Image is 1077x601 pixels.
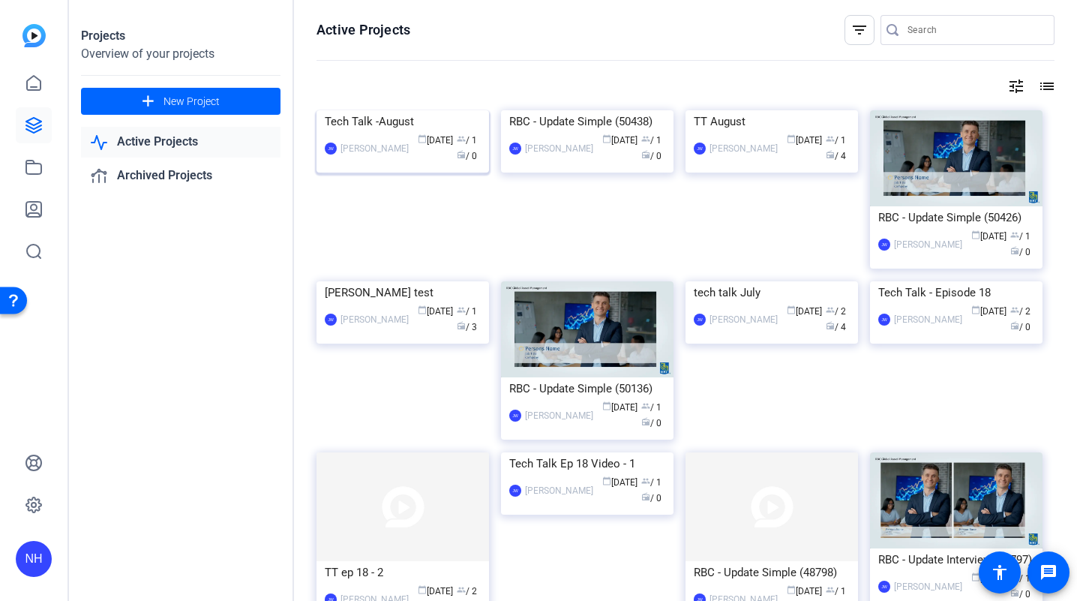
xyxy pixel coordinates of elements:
span: / 4 [826,322,846,332]
div: JW [509,143,521,155]
a: Archived Projects [81,161,280,191]
div: [PERSON_NAME] [709,312,778,327]
div: RBC - Update Simple (50438) [509,110,665,133]
span: group [826,305,835,314]
span: radio [826,321,835,330]
div: Tech Talk -August [325,110,481,133]
div: tech talk July [694,281,850,304]
mat-icon: list [1036,77,1054,95]
div: [PERSON_NAME] [340,312,409,327]
span: / 1 [457,306,477,317]
span: group [641,134,650,143]
span: group [826,585,835,594]
div: [PERSON_NAME] test [325,281,481,304]
div: TT August [694,110,850,133]
span: calendar_today [971,572,980,581]
span: calendar_today [971,230,980,239]
span: / 0 [641,151,661,161]
div: Projects [81,27,280,45]
span: / 0 [457,151,477,161]
span: / 1 [641,477,661,488]
span: calendar_today [971,305,980,314]
span: [DATE] [971,306,1006,317]
div: JW [325,143,337,155]
div: [PERSON_NAME] [894,312,962,327]
div: JW [878,239,890,251]
span: [DATE] [418,306,453,317]
span: [DATE] [787,586,822,596]
div: [PERSON_NAME] [525,408,593,423]
span: radio [641,150,650,159]
a: Active Projects [81,127,280,158]
span: / 1 [1010,231,1030,242]
span: group [1010,230,1019,239]
span: calendar_today [418,134,427,143]
span: / 0 [1010,589,1030,599]
span: radio [1010,321,1019,330]
span: calendar_today [602,476,611,485]
span: radio [1010,246,1019,255]
span: radio [457,321,466,330]
h1: Active Projects [316,21,410,39]
span: / 2 [1010,306,1030,317]
span: radio [641,492,650,501]
div: JW [878,581,890,593]
span: calendar_today [787,585,796,594]
span: [DATE] [971,231,1006,242]
mat-icon: add [139,92,157,111]
span: [DATE] [602,402,637,413]
span: group [457,305,466,314]
span: calendar_today [787,134,796,143]
span: [DATE] [602,477,637,488]
span: / 1 [826,586,846,596]
span: / 0 [1010,322,1030,332]
div: JW [509,410,521,422]
button: New Project [81,88,280,115]
span: group [457,134,466,143]
span: / 1 [641,135,661,146]
span: calendar_today [787,305,796,314]
img: blue-gradient.svg [22,24,46,47]
span: calendar_today [602,134,611,143]
span: [DATE] [602,135,637,146]
div: [PERSON_NAME] [894,237,962,252]
span: radio [457,150,466,159]
div: TT ep 18 - 2 [325,561,481,584]
div: Overview of your projects [81,45,280,63]
mat-icon: tune [1007,77,1025,95]
span: / 4 [826,151,846,161]
div: [PERSON_NAME] [709,141,778,156]
div: [PERSON_NAME] [340,141,409,156]
mat-icon: accessibility [991,563,1009,581]
span: group [641,476,650,485]
span: / 2 [826,306,846,317]
div: JW [878,314,890,326]
span: group [641,401,650,410]
div: [PERSON_NAME] [894,579,962,594]
div: JW [694,143,706,155]
span: calendar_today [418,585,427,594]
span: [DATE] [418,586,453,596]
span: group [826,134,835,143]
div: NH [16,541,52,577]
span: / 0 [641,418,661,428]
div: RBC - Update Interview (48797) [878,548,1034,571]
span: [DATE] [787,135,822,146]
div: RBC - Update Simple (50426) [878,206,1034,229]
span: / 0 [641,493,661,503]
div: JW [694,314,706,326]
iframe: Drift Widget Chat Controller [1002,526,1059,583]
span: New Project [163,94,220,110]
span: / 0 [1010,247,1030,257]
div: Tech Talk Ep 18 Video - 1 [509,452,665,475]
span: [DATE] [418,135,453,146]
span: / 1 [826,135,846,146]
div: RBC - Update Simple (50136) [509,377,665,400]
div: [PERSON_NAME] [525,483,593,498]
span: calendar_today [418,305,427,314]
span: / 1 [457,135,477,146]
span: / 1 [641,402,661,413]
span: radio [826,150,835,159]
span: / 3 [457,322,477,332]
div: RBC - Update Simple (48798) [694,561,850,584]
